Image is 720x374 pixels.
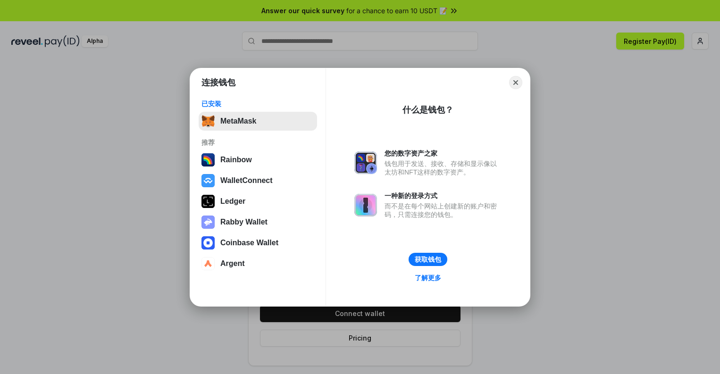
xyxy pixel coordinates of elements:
div: Rabby Wallet [220,218,268,226]
div: 钱包用于发送、接收、存储和显示像以太坊和NFT这样的数字资产。 [385,159,502,176]
div: WalletConnect [220,176,273,185]
button: WalletConnect [199,171,317,190]
button: Ledger [199,192,317,211]
div: Rainbow [220,156,252,164]
div: MetaMask [220,117,256,125]
button: Argent [199,254,317,273]
img: svg+xml,%3Csvg%20fill%3D%22none%22%20height%3D%2233%22%20viewBox%3D%220%200%2035%2033%22%20width%... [201,115,215,128]
div: 已安装 [201,100,314,108]
img: svg+xml,%3Csvg%20width%3D%2228%22%20height%3D%2228%22%20viewBox%3D%220%200%2028%2028%22%20fill%3D... [201,236,215,249]
div: 了解更多 [415,274,441,282]
button: Coinbase Wallet [199,233,317,252]
button: 获取钱包 [409,253,447,266]
img: svg+xml,%3Csvg%20xmlns%3D%22http%3A%2F%2Fwww.w3.org%2F2000%2Fsvg%22%20fill%3D%22none%22%20viewBox... [354,194,377,216]
img: svg+xml,%3Csvg%20xmlns%3D%22http%3A%2F%2Fwww.w3.org%2F2000%2Fsvg%22%20fill%3D%22none%22%20viewBox... [354,151,377,174]
div: 获取钱包 [415,255,441,264]
button: Close [509,76,522,89]
img: svg+xml,%3Csvg%20width%3D%2228%22%20height%3D%2228%22%20viewBox%3D%220%200%2028%2028%22%20fill%3D... [201,257,215,270]
div: Ledger [220,197,245,206]
img: svg+xml,%3Csvg%20width%3D%2228%22%20height%3D%2228%22%20viewBox%3D%220%200%2028%2028%22%20fill%3D... [201,174,215,187]
img: svg+xml,%3Csvg%20xmlns%3D%22http%3A%2F%2Fwww.w3.org%2F2000%2Fsvg%22%20width%3D%2228%22%20height%3... [201,195,215,208]
div: 什么是钱包？ [402,104,453,116]
a: 了解更多 [409,272,447,284]
div: 一种新的登录方式 [385,191,502,200]
img: svg+xml,%3Csvg%20xmlns%3D%22http%3A%2F%2Fwww.w3.org%2F2000%2Fsvg%22%20fill%3D%22none%22%20viewBox... [201,216,215,229]
div: Argent [220,259,245,268]
button: Rainbow [199,150,317,169]
div: 您的数字资产之家 [385,149,502,158]
button: MetaMask [199,112,317,131]
img: svg+xml,%3Csvg%20width%3D%22120%22%20height%3D%22120%22%20viewBox%3D%220%200%20120%20120%22%20fil... [201,153,215,166]
div: Coinbase Wallet [220,239,278,247]
h1: 连接钱包 [201,77,235,88]
button: Rabby Wallet [199,213,317,232]
div: 而不是在每个网站上创建新的账户和密码，只需连接您的钱包。 [385,202,502,219]
div: 推荐 [201,138,314,147]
